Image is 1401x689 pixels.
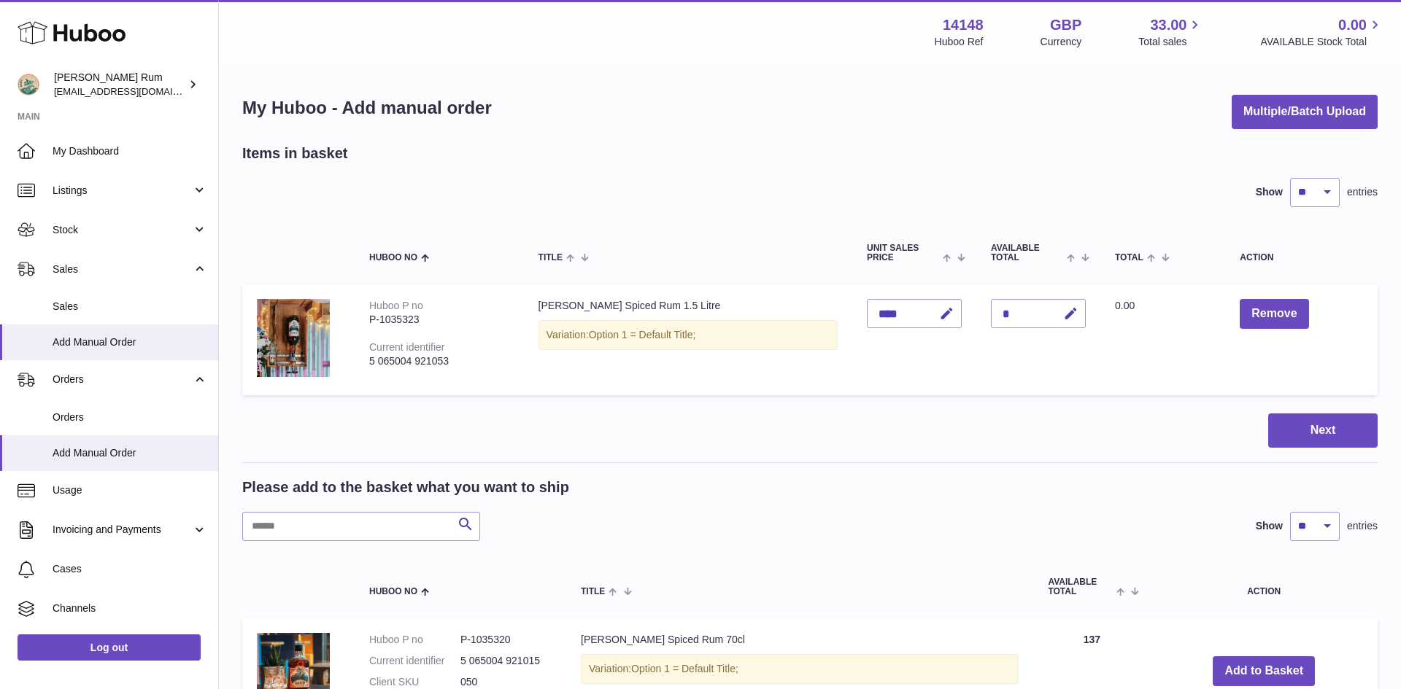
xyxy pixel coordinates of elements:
dd: 5 065004 921015 [460,654,552,668]
th: Action [1150,563,1378,611]
h2: Items in basket [242,144,348,163]
span: entries [1347,185,1378,199]
span: Usage [53,483,207,497]
span: 0.00 [1115,300,1135,311]
span: Huboo no [369,253,417,262]
strong: GBP [1050,15,1081,35]
h2: Please add to the basket what you want to ship [242,478,569,497]
span: AVAILABLE Stock Total [1260,35,1383,49]
span: Title [539,253,563,262]
div: Huboo P no [369,300,423,311]
div: Action [1240,253,1363,262]
dd: 050 [460,675,552,689]
div: Variation: [581,654,1019,684]
span: Title [581,587,605,596]
dd: P-1035320 [460,633,552,647]
span: Listings [53,184,192,198]
span: AVAILABLE Total [1048,577,1113,596]
dt: Current identifier [369,654,460,668]
strong: 14148 [943,15,984,35]
button: Add to Basket [1213,656,1315,686]
span: [EMAIL_ADDRESS][DOMAIN_NAME] [54,85,215,97]
span: Stock [53,223,192,237]
a: 33.00 Total sales [1138,15,1203,49]
span: AVAILABLE Total [991,244,1063,262]
span: Unit Sales Price [867,244,939,262]
span: Orders [53,410,207,424]
span: Option 1 = Default Title; [631,663,738,674]
h1: My Huboo - Add manual order [242,96,492,120]
label: Show [1256,519,1283,533]
button: Remove [1240,299,1308,329]
div: Variation: [539,320,838,350]
div: P-1035323 [369,313,509,327]
img: Barti Spiced Rum 1.5 Litre [257,299,330,377]
span: 0.00 [1338,15,1367,35]
a: Log out [18,634,201,661]
span: Cases [53,562,207,576]
button: Next [1268,413,1378,448]
span: Add Manual Order [53,446,207,460]
label: Show [1256,185,1283,199]
div: [PERSON_NAME] Rum [54,71,185,98]
span: Sales [53,300,207,314]
span: Total sales [1138,35,1203,49]
dt: Huboo P no [369,633,460,647]
span: Add Manual Order [53,335,207,349]
span: Option 1 = Default Title; [589,329,696,340]
a: 0.00 AVAILABLE Stock Total [1260,15,1383,49]
span: Sales [53,262,192,276]
div: Huboo Ref [935,35,984,49]
div: Currency [1041,35,1082,49]
span: Total [1115,253,1143,262]
td: [PERSON_NAME] Spiced Rum 1.5 Litre [524,284,852,395]
span: Channels [53,602,207,615]
img: mail@bartirum.wales [18,74,39,96]
div: Current identifier [369,341,445,353]
span: entries [1347,519,1378,533]
button: Multiple/Batch Upload [1232,95,1378,129]
span: Invoicing and Payments [53,523,192,537]
span: Orders [53,373,192,386]
span: My Dashboard [53,144,207,158]
span: Huboo no [369,587,417,596]
span: 33.00 [1150,15,1186,35]
div: 5 065004 921053 [369,354,509,368]
dt: Client SKU [369,675,460,689]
